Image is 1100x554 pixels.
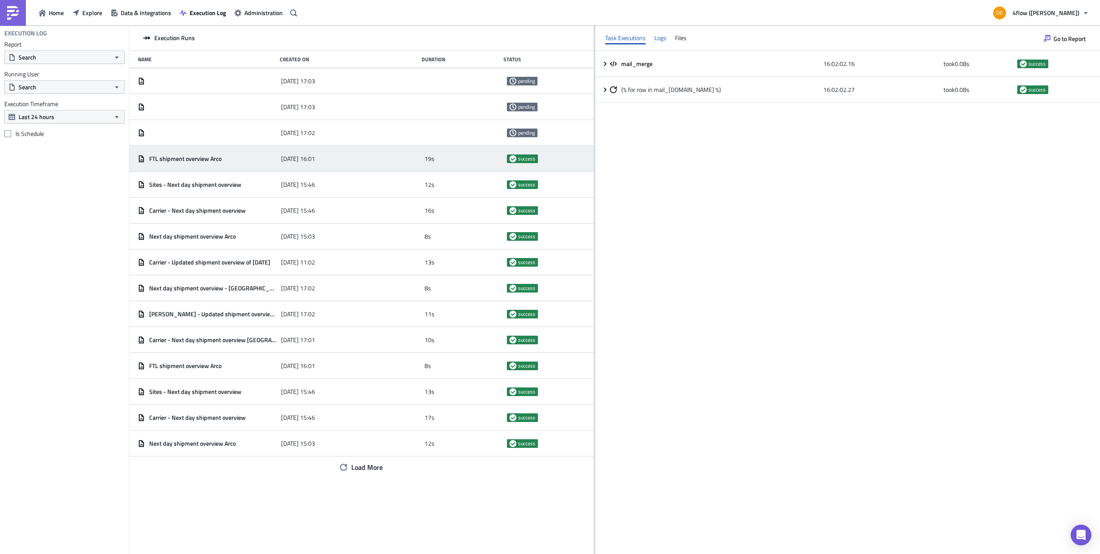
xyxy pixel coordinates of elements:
[149,258,270,266] span: Carrier - Updated shipment overview of [DATE]
[149,233,236,240] span: Next day shipment overview Arco
[82,8,102,17] span: Explore
[518,388,535,395] span: success
[518,181,535,188] span: success
[149,284,277,292] span: Next day shipment overview - [GEOGRAPHIC_DATA]
[154,34,195,42] span: Execution Runs
[281,207,315,214] span: [DATE] 15:46
[503,56,581,63] div: Status
[281,414,315,422] span: [DATE] 15:46
[49,8,64,17] span: Home
[280,56,417,63] div: Created On
[425,258,434,266] span: 13s
[509,207,516,214] span: success
[106,6,175,19] a: Data & Integrations
[605,31,646,44] div: Task Executions
[281,284,315,292] span: [DATE] 17:02
[518,285,535,292] span: success
[6,6,20,20] img: PushMetrics
[281,440,315,447] span: [DATE] 15:03
[281,310,315,318] span: [DATE] 17:02
[230,6,287,19] button: Administration
[149,414,246,422] span: Carrier - Next day shipment overview
[509,233,516,240] span: success
[4,41,125,48] label: Report
[422,56,499,63] div: Duration
[518,362,535,369] span: success
[68,6,106,19] button: Explore
[244,8,283,17] span: Administration
[4,80,125,94] button: Search
[281,155,315,163] span: [DATE] 16:01
[621,86,721,94] span: {% for row in mail_[DOMAIN_NAME] %}
[509,285,516,292] span: success
[944,82,1013,98] div: took 0.08 s
[149,310,277,318] span: [PERSON_NAME] - Updated shipment overview of [DATE]
[121,8,171,17] span: Data & Integrations
[281,103,315,111] span: [DATE] 17:03
[518,337,535,343] span: success
[4,29,47,37] h4: Execution Log
[988,3,1094,22] button: 4flow ([PERSON_NAME])
[149,388,241,396] span: Sites - Next day shipment overview
[509,414,516,421] span: success
[281,258,315,266] span: [DATE] 11:02
[1020,60,1027,67] span: success
[509,78,516,85] span: pending
[518,78,535,85] span: pending
[425,284,431,292] span: 8s
[1012,8,1079,17] span: 4flow ([PERSON_NAME])
[654,31,666,44] div: Logs
[509,181,516,188] span: success
[509,259,516,266] span: success
[425,310,434,318] span: 11s
[1071,525,1091,545] div: Open Intercom Messenger
[281,77,315,85] span: [DATE] 17:03
[4,50,125,64] button: Search
[4,110,125,123] button: Last 24 hours
[138,56,275,63] div: Name
[4,70,125,78] label: Running User
[149,440,236,447] span: Next day shipment overview Arco
[518,207,535,214] span: success
[823,82,939,98] div: 16:02:02.27
[149,336,277,344] span: Carrier - Next day shipment overview [GEOGRAPHIC_DATA]
[509,440,516,447] span: success
[190,8,226,17] span: Execution Log
[675,31,687,44] div: Files
[509,388,516,395] span: success
[509,362,516,369] span: success
[149,362,222,370] span: FTL shipment overview Arco
[518,414,535,421] span: success
[425,233,431,240] span: 8s
[425,181,434,189] span: 12s
[281,388,315,396] span: [DATE] 15:46
[281,336,315,344] span: [DATE] 17:01
[509,104,516,110] span: pending
[1053,34,1086,43] span: Go to Report
[19,82,36,91] span: Search
[992,6,1007,20] img: Avatar
[425,362,431,370] span: 8s
[518,129,535,136] span: pending
[149,155,222,163] span: FTL shipment overview Arco
[518,155,535,162] span: success
[425,440,434,447] span: 12s
[518,311,535,318] span: success
[823,56,939,72] div: 16:02:02.16
[509,155,516,162] span: success
[425,207,434,214] span: 16s
[425,388,434,396] span: 13s
[621,60,654,68] span: mail_merge
[944,56,1013,72] div: took 0.08 s
[4,100,125,108] label: Execution Timeframe
[425,414,434,422] span: 17s
[34,6,68,19] button: Home
[509,129,516,136] span: pending
[518,233,535,240] span: success
[281,181,315,189] span: [DATE] 15:46
[175,6,230,19] button: Execution Log
[518,104,535,110] span: pending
